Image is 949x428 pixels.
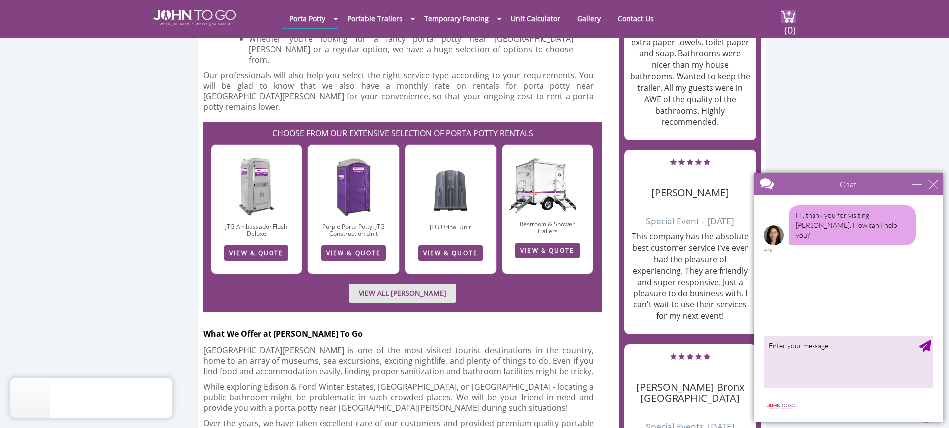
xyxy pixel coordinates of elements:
a: Gallery [570,9,608,28]
h6: Special Event - [DATE] [629,203,751,226]
a: VIEW & QUOTE [224,245,288,261]
a: VIEW ALL [PERSON_NAME] [349,284,456,303]
img: cart a [781,10,796,23]
h4: [PERSON_NAME] [629,172,751,198]
p: While exploring Edison & Ford Winter Estates, [GEOGRAPHIC_DATA], or [GEOGRAPHIC_DATA] - locating ... [203,382,594,413]
a: Contact Us [610,9,661,28]
iframe: Live Chat Box [748,167,949,428]
a: Portable Trailers [340,9,410,28]
img: construction-unit.jpg [334,157,372,217]
a: Temporary Fencing [417,9,496,28]
a: Porta Potty [282,9,333,28]
p: [GEOGRAPHIC_DATA][PERSON_NAME] is one of the most visited tourist destinations in the country, ho... [203,345,594,377]
a: VIEW & QUOTE [321,245,386,261]
a: VIEW & QUOTE [515,243,579,258]
a: Purple Porta Potty: JTG Construction Unit [322,222,385,238]
h2: CHOOSE FROM OUR EXTENSIVE SELECTION OF PORTA POTTY RENTALS [208,122,598,140]
a: Restroom & Shower Trailers [520,220,575,235]
img: JOHN to go [153,10,236,26]
p: This company has the absolute best customer service I've ever had the pleasure of experiencing. T... [629,231,751,322]
img: UU-1-2.jpg [430,157,471,217]
a: Unit Calculator [503,9,568,28]
h2: What We Offer at [PERSON_NAME] To Go [203,322,619,340]
img: JTG-2-Mini-1_cutout.png [502,140,593,214]
img: AFD-1.jpg [238,157,276,217]
a: JTG Urinal Unit [430,223,471,231]
span: (0) [784,15,796,37]
p: Whether you’re looking for a fancy porta potty near [GEOGRAPHIC_DATA][PERSON_NAME] or a regular o... [249,34,573,65]
a: JTG Ambassador Flush Deluxe [225,222,287,238]
a: VIEW & QUOTE [418,245,483,261]
p: Our professionals will also help you select the right service type according to your requirements... [203,70,594,112]
h4: [PERSON_NAME] Bronx [GEOGRAPHIC_DATA] [629,367,751,404]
